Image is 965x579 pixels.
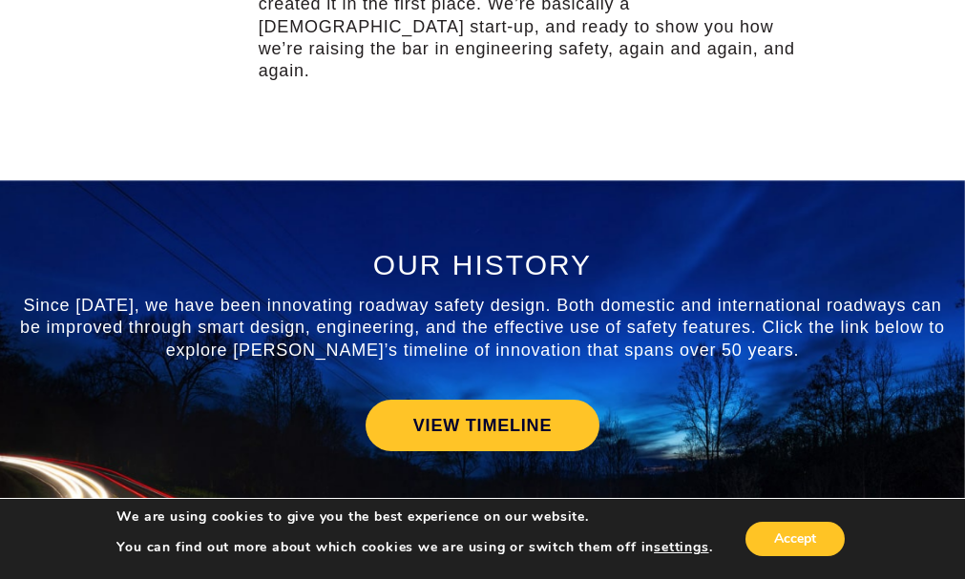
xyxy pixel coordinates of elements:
span: OUR HISTORY [373,249,592,280]
button: Accept [745,522,845,556]
a: VIEW TIMELINE [366,400,599,451]
p: You can find out more about which cookies we are using or switch them off in . [116,539,712,556]
span: Since [DATE], we have been innovating roadway safety design. Both domestic and international road... [20,296,945,360]
button: settings [654,539,708,556]
p: We are using cookies to give you the best experience on our website. [116,508,712,526]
